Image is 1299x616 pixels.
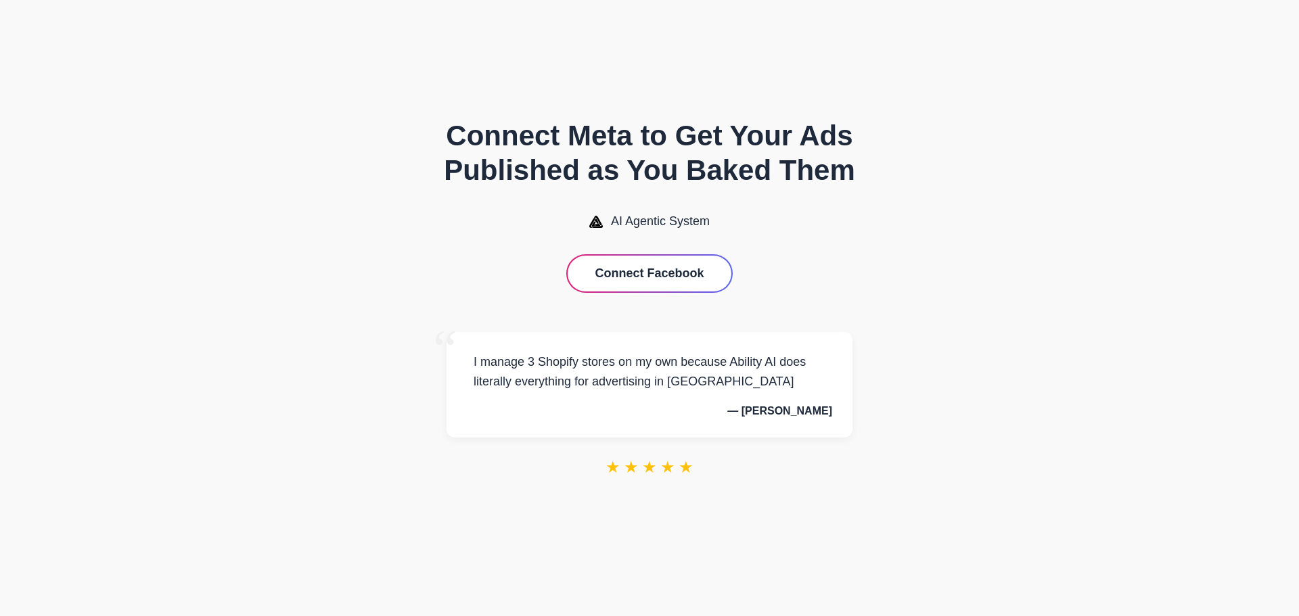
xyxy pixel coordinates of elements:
img: AI Agentic System Logo [589,216,603,228]
span: ★ [660,458,675,477]
span: ★ [624,458,639,477]
h1: Connect Meta to Get Your Ads Published as You Baked Them [392,119,907,187]
span: “ [433,318,457,380]
span: ★ [606,458,620,477]
p: I manage 3 Shopify stores on my own because Ability AI does literally everything for advertising ... [467,352,832,392]
button: Connect Facebook [568,256,731,291]
p: — [PERSON_NAME] [467,405,832,417]
span: AI Agentic System [611,214,710,229]
span: ★ [679,458,693,477]
span: ★ [642,458,657,477]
